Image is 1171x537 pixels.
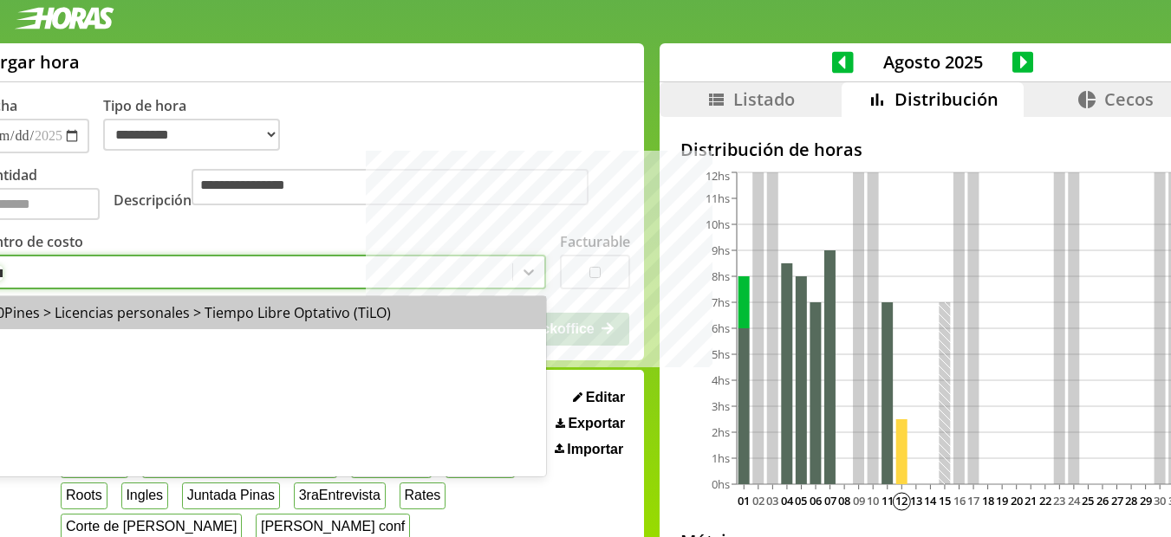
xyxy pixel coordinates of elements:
[996,493,1008,508] text: 19
[738,493,750,508] text: 01
[400,482,446,509] button: Rates
[712,398,730,414] tspan: 3hs
[838,493,850,508] text: 08
[924,493,937,508] text: 14
[568,416,625,431] span: Exportar
[712,294,730,310] tspan: 7hs
[1110,493,1122,508] text: 27
[560,232,630,251] label: Facturable
[103,96,294,153] label: Tipo de hora
[568,389,630,406] button: Editar
[586,390,625,405] span: Editar
[795,493,807,508] text: 05
[567,442,623,457] span: Importar
[712,424,730,440] tspan: 2hs
[1082,493,1094,508] text: 25
[712,243,730,258] tspan: 9hs
[1139,493,1151,508] text: 29
[867,493,879,508] text: 10
[712,372,730,388] tspan: 4hs
[854,50,1012,74] span: Agosto 2025
[712,476,730,492] tspan: 0hs
[61,482,107,509] button: Roots
[1125,493,1137,508] text: 28
[823,493,836,508] text: 07
[1096,493,1109,508] text: 26
[294,482,386,509] button: 3raEntrevista
[810,493,822,508] text: 06
[733,87,795,111] span: Listado
[1025,493,1037,508] text: 21
[14,7,114,29] img: logotipo
[1039,493,1051,508] text: 22
[1010,493,1022,508] text: 20
[852,493,864,508] text: 09
[981,493,993,508] text: 18
[910,493,922,508] text: 13
[882,493,894,508] text: 11
[895,87,999,111] span: Distribución
[712,346,730,362] tspan: 5hs
[766,493,778,508] text: 03
[712,320,730,336] tspan: 6hs
[706,168,730,184] tspan: 12hs
[712,450,730,466] tspan: 1hs
[103,119,280,151] select: Tipo de hora
[967,493,979,508] text: 17
[1053,493,1065,508] text: 23
[121,482,168,509] button: Ingles
[752,493,764,508] text: 02
[192,169,588,205] textarea: Descripción
[182,482,280,509] button: Juntada Pinas
[939,493,951,508] text: 15
[712,268,730,284] tspan: 8hs
[114,165,630,210] label: Descripción
[706,217,730,232] tspan: 10hs
[706,191,730,206] tspan: 11hs
[550,415,630,432] button: Exportar
[781,493,794,508] text: 04
[1104,87,1154,111] span: Cecos
[895,493,908,508] text: 12
[953,493,965,508] text: 16
[1154,493,1166,508] text: 30
[1068,493,1081,508] text: 24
